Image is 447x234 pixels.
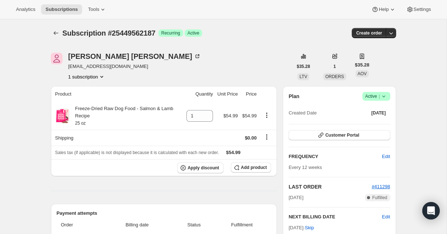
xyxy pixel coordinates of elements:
[378,151,394,162] button: Edit
[161,30,180,36] span: Recurring
[240,86,259,102] th: Price
[289,225,314,230] span: [DATE] ·
[41,4,82,15] button: Subscriptions
[241,165,267,170] span: Add product
[184,86,215,102] th: Quantity
[325,132,359,138] span: Customer Portal
[12,4,40,15] button: Analytics
[57,210,271,217] h2: Payment attempts
[245,135,257,141] span: $0.00
[325,74,344,79] span: ORDERS
[372,184,390,189] a: #411298
[289,109,317,117] span: Created Date
[414,7,431,12] span: Settings
[382,213,390,221] button: Edit
[382,153,390,160] span: Edit
[176,221,213,229] span: Status
[57,217,101,233] th: Order
[188,30,200,36] span: Active
[217,221,267,229] span: Fulfillment
[68,63,201,70] span: [EMAIL_ADDRESS][DOMAIN_NAME]
[372,195,387,201] span: Fulfilled
[51,28,61,38] button: Subscriptions
[402,4,435,15] button: Settings
[16,7,35,12] span: Analytics
[329,61,341,72] button: 1
[55,109,70,123] img: product img
[305,224,314,231] span: Skip
[289,213,382,221] h2: NEXT BILLING DATE
[242,113,257,118] span: $54.99
[177,162,223,173] button: Apply discount
[422,202,440,219] div: Open Intercom Messenger
[88,7,99,12] span: Tools
[103,221,172,229] span: Billing date
[289,183,372,190] h2: LAST ORDER
[356,30,382,36] span: Create order
[367,4,400,15] button: Help
[293,61,315,72] button: $35.28
[261,133,273,141] button: Shipping actions
[379,93,380,99] span: |
[289,165,322,170] span: Every 12 weeks
[226,150,241,155] span: $54.99
[70,105,182,127] div: Freeze-Dried Raw Dog Food - Salmon & Lamb Recipe
[297,64,310,69] span: $35.28
[355,61,370,69] span: $35.28
[379,7,388,12] span: Help
[289,153,382,160] h2: FREQUENCY
[51,130,185,146] th: Shipping
[215,86,240,102] th: Unit Price
[261,111,273,119] button: Product actions
[289,194,303,201] span: [DATE]
[365,93,387,100] span: Active
[352,28,386,38] button: Create order
[51,86,185,102] th: Product
[334,64,336,69] span: 1
[188,165,219,171] span: Apply discount
[84,4,111,15] button: Tools
[51,53,63,64] span: Jade Williams
[68,73,105,80] button: Product actions
[223,113,238,118] span: $54.99
[358,71,367,76] span: AOV
[301,222,318,234] button: Skip
[367,108,390,118] button: [DATE]
[75,121,86,126] small: 25 oz
[371,110,386,116] span: [DATE]
[372,183,390,190] button: #411298
[289,93,299,100] h2: Plan
[68,53,201,60] div: [PERSON_NAME] [PERSON_NAME]
[289,130,390,140] button: Customer Portal
[45,7,78,12] span: Subscriptions
[55,150,219,155] span: Sales tax (if applicable) is not displayed because it is calculated with each new order.
[299,74,307,79] span: LTV
[63,29,156,37] span: Subscription #25449562187
[231,162,271,173] button: Add product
